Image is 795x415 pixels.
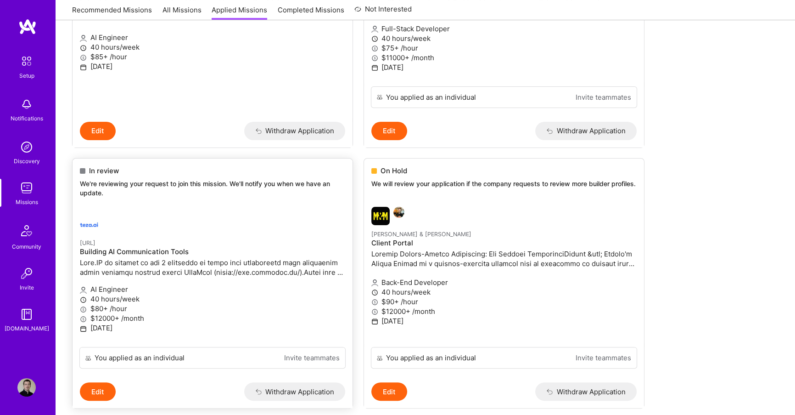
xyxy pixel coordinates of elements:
[371,53,637,63] p: $11000+ /month
[80,216,98,234] img: teza.ai company logo
[371,287,637,297] p: 40 hours/week
[80,179,345,197] p: We're reviewing your request to join this mission. We'll notify you when we have an update.
[284,353,340,363] a: Invite teammates
[80,287,87,294] i: icon Applicant
[576,92,631,102] a: Invite teammates
[371,297,637,307] p: $90+ /hour
[371,34,637,43] p: 40 hours/week
[162,5,202,20] a: All Missions
[80,54,87,61] i: icon MoneyGray
[371,299,378,306] i: icon MoneyGray
[371,35,378,42] i: icon Clock
[17,264,36,283] img: Invite
[80,284,345,294] p: AI Engineer
[72,5,152,20] a: Recommended Missions
[89,166,119,176] span: In review
[15,378,38,397] a: User Avatar
[371,249,637,268] p: Loremip Dolors-Ametco Adipiscing: Eli Seddoei TemporinciDidunt &utl; Etdolo'm Aliqua Enimad mi v ...
[80,239,95,246] small: [URL]
[364,199,644,347] a: Morgan & Morgan company logoGabriel Taveira[PERSON_NAME] & [PERSON_NAME]Client PortalLoremip Dolo...
[371,64,378,71] i: icon Calendar
[371,24,637,34] p: Full-Stack Developer
[20,283,34,292] div: Invite
[371,63,637,72] p: [DATE]
[535,122,637,140] button: Withdraw Application
[278,5,344,20] a: Completed Missions
[80,52,345,62] p: $85+ /hour
[17,95,36,114] img: bell
[80,258,345,277] p: Lore.IP do sitamet co adi 2 elitseddo ei tempo inci utlaboreetd magn aliquaenim admin veniamqu no...
[393,207,404,218] img: Gabriel Taveira
[80,64,87,71] i: icon Calendar
[371,307,637,316] p: $12000+ /month
[80,313,345,323] p: $12000+ /month
[371,308,378,315] i: icon MoneyGray
[371,55,378,62] i: icon MoneyGray
[17,305,36,324] img: guide book
[80,62,345,71] p: [DATE]
[371,43,637,53] p: $75+ /hour
[386,92,476,102] div: You applied as an individual
[371,279,378,286] i: icon Applicant
[371,122,407,140] button: Edit
[80,35,87,42] i: icon Applicant
[80,323,345,333] p: [DATE]
[371,278,637,287] p: Back-End Developer
[371,207,390,225] img: Morgan & Morgan company logo
[80,304,345,313] p: $80+ /hour
[73,208,353,347] a: teza.ai company logo[URL]Building AI Communication ToolsLore.IP do sitamet co adi 2 elitseddo ei ...
[19,71,34,80] div: Setup
[80,122,116,140] button: Edit
[371,179,637,188] p: We will review your application if the company requests to review more builder profiles.
[80,248,345,256] h4: Building AI Communication Tools
[212,5,267,20] a: Applied Missions
[371,45,378,52] i: icon MoneyGray
[17,51,36,71] img: setup
[17,179,36,197] img: teamwork
[16,197,38,207] div: Missions
[535,382,637,401] button: Withdraw Application
[12,242,41,251] div: Community
[244,122,346,140] button: Withdraw Application
[80,42,345,52] p: 40 hours/week
[80,45,87,51] i: icon Clock
[5,324,49,333] div: [DOMAIN_NAME]
[17,378,36,397] img: User Avatar
[80,33,345,42] p: AI Engineer
[80,382,116,401] button: Edit
[381,166,407,176] span: On Hold
[17,138,36,156] img: discovery
[371,318,378,325] i: icon Calendar
[80,294,345,304] p: 40 hours/week
[371,316,637,326] p: [DATE]
[371,26,378,33] i: icon Applicant
[371,239,637,247] h4: Client Portal
[244,382,346,401] button: Withdraw Application
[18,18,37,35] img: logo
[80,316,87,323] i: icon MoneyGray
[95,353,185,363] div: You applied as an individual
[386,353,476,363] div: You applied as an individual
[16,220,38,242] img: Community
[371,231,471,238] small: [PERSON_NAME] & [PERSON_NAME]
[371,382,407,401] button: Edit
[576,353,631,363] a: Invite teammates
[371,289,378,296] i: icon Clock
[80,296,87,303] i: icon Clock
[11,114,43,123] div: Notifications
[80,325,87,332] i: icon Calendar
[354,4,412,20] a: Not Interested
[14,156,40,166] div: Discovery
[80,306,87,313] i: icon MoneyGray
